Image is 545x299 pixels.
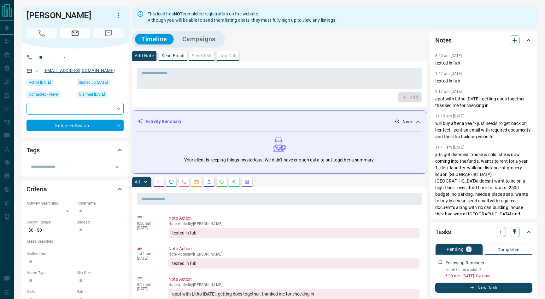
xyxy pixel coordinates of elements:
[445,273,532,279] p: 6:00 a.m. [DATE] - Overdue
[497,247,520,252] p: Completed
[447,247,464,251] p: Pending
[168,258,419,268] div: texted in fub
[168,222,419,226] p: Note Added by [PERSON_NAME]
[137,226,159,230] p: [DATE]
[29,91,59,98] span: Contacted - Never
[435,224,532,240] div: Tasks
[135,34,173,44] button: Timeline
[26,239,124,244] p: Areas Searched:
[77,289,124,295] p: Baths:
[26,184,47,194] h2: Criteria
[168,289,419,299] div: appt with Litho [DATE]. getting docs together. thanked me for checking in
[26,200,73,206] p: Actively Searching:
[194,179,199,184] svg: Emails
[168,245,419,252] p: Note Action
[26,225,73,235] p: $0 - $0
[137,116,422,127] div: Activity Summary- Never
[26,145,39,155] h2: Tags
[26,143,124,158] div: Tags
[435,60,532,66] p: texted in fub
[26,219,73,225] p: Search Range:
[137,221,159,226] p: 8:50 am
[168,283,419,287] p: Note Added by [PERSON_NAME]
[26,79,73,88] div: Thu Aug 07 2025
[26,10,103,20] h1: [PERSON_NAME]
[168,252,419,257] p: Note Added by [PERSON_NAME]
[435,71,462,76] p: 1:42 am [DATE]
[135,54,154,58] p: Add Note
[60,28,90,38] span: Email
[435,114,464,118] p: 11:15 am [DATE]
[44,68,115,73] a: [EMAIL_ADDRESS][DOMAIN_NAME]
[79,91,105,98] span: Claimed [DATE]
[161,54,184,58] p: Send Email
[435,151,532,224] p: juts got divorced. house is sold. she is now coming into the funds. wants to rent for a year. 1+d...
[77,270,124,276] p: Min Size:
[93,28,124,38] span: No Number
[174,11,183,16] strong: NOT
[26,182,124,197] div: Criteria
[77,219,124,225] p: Budget:
[137,287,159,291] p: [DATE]
[435,35,452,45] h2: Notes
[26,120,124,131] div: Future Follow Up
[135,180,140,184] p: All
[232,179,237,184] svg: Opportunities
[401,119,413,125] p: - Never
[168,228,419,238] div: texted in fub
[467,247,470,251] p: 1
[435,283,532,293] button: New Task
[435,145,464,149] p: 11:11 am [DATE]
[435,227,451,237] h2: Tasks
[207,179,212,184] svg: Listing Alerts
[435,96,532,109] p: appt with Litho [DATE]. getting docs together. thanked me for checking in
[148,8,335,26] div: This lead has completed registration on the website. Although you will be able to send them listi...
[168,215,419,222] p: Note Action
[35,69,39,73] svg: Email Valid
[169,179,174,184] svg: Lead Browsing Activity
[26,289,73,295] p: Beds:
[26,28,57,38] span: No Number
[445,260,484,266] p: Follow up Reminder
[113,163,121,172] button: Open
[435,89,462,94] p: 9:17 am [DATE]
[137,252,159,256] p: 1:42 am
[219,179,224,184] svg: Requests
[137,282,159,287] p: 9:17 am
[435,78,532,84] p: texted in fub
[244,179,249,184] svg: Agent Actions
[77,79,124,88] div: Thu Aug 07 2025
[29,79,51,86] span: Active [DATE]
[145,118,181,125] p: Activity Summary
[435,54,462,58] p: 8:50 am [DATE]
[181,179,186,184] svg: Calls
[435,33,532,48] div: Notes
[61,54,68,61] button: Open
[168,276,419,283] p: Note Action
[445,267,532,273] p: email for an update?
[435,120,532,140] p: will buy after a year - just needs ro get back on her feet . sent an email with required document...
[26,251,124,257] p: Motivation:
[156,179,161,184] svg: Notes
[77,91,124,100] div: Thu Aug 07 2025
[26,270,73,276] p: Home Type:
[184,157,375,163] p: Your client is keeping things mysterious! We didn't have enough data to put together a summary.
[77,200,124,206] p: Timeframe:
[137,256,159,261] p: [DATE]
[176,34,222,44] button: Campaigns
[79,79,108,86] span: Signed up [DATE]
